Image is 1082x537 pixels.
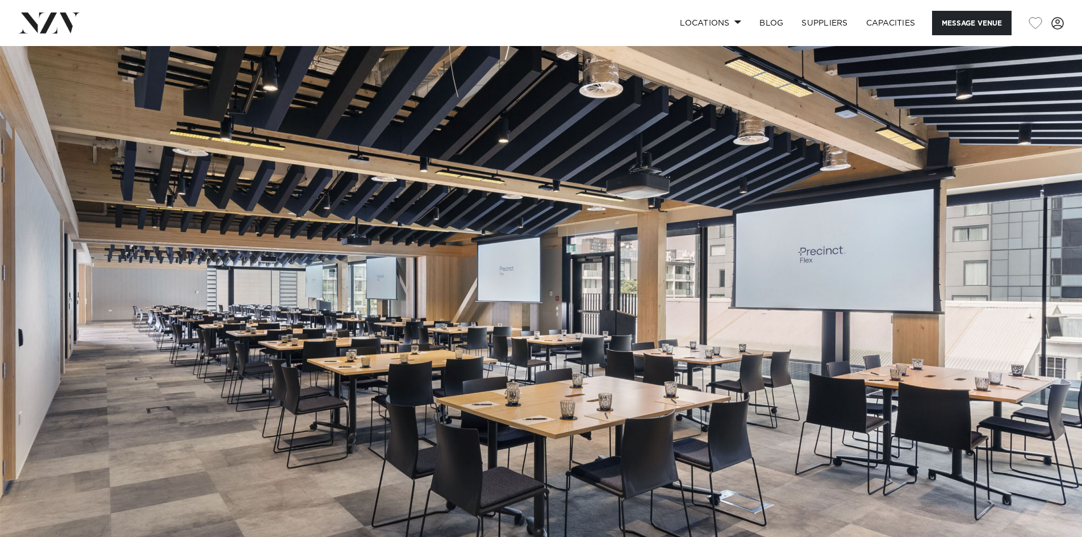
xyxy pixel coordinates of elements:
[750,11,792,35] a: BLOG
[792,11,857,35] a: SUPPLIERS
[857,11,925,35] a: Capacities
[18,13,80,33] img: nzv-logo.png
[671,11,750,35] a: Locations
[932,11,1012,35] button: Message Venue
